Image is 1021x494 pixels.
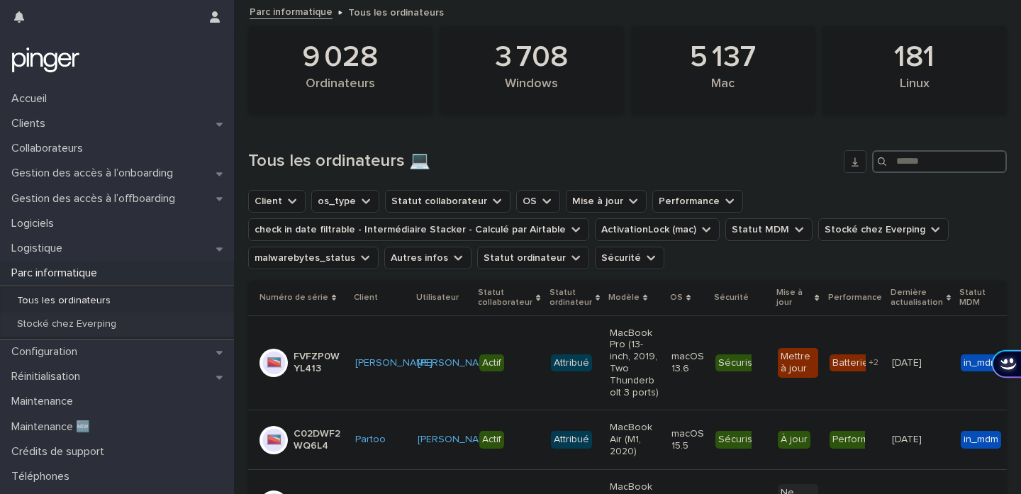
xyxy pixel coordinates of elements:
[595,218,720,241] button: ActivationLock (mac)
[516,190,560,213] button: OS
[248,218,589,241] button: check in date filtrable - Intermédiaire Stacker - Calculé par Airtable
[355,434,386,446] a: Partoo
[385,190,510,213] button: Statut collaborateur
[714,290,749,305] p: Sécurité
[348,4,444,19] p: Tous les ordinateurs
[6,92,58,106] p: Accueil
[355,357,433,369] a: [PERSON_NAME]
[6,192,186,206] p: Gestion des accès à l’offboarding
[464,40,600,75] div: 3 708
[551,431,592,449] div: Attribué
[6,470,81,483] p: Téléphones
[479,431,504,449] div: Actif
[671,351,704,375] p: macOS 13.6
[248,190,306,213] button: Client
[725,218,813,241] button: Statut MDM
[595,247,664,269] button: Sécurité
[11,46,80,74] img: mTgBEunGTSyRkCgitkcU
[959,285,1005,311] p: Statut MDM
[260,290,328,305] p: Numéro de série
[652,190,743,213] button: Performance
[715,354,761,372] div: Sécurisé
[6,217,65,230] p: Logiciels
[6,167,184,180] p: Gestion des accès à l’onboarding
[384,247,472,269] button: Autres infos
[818,218,949,241] button: Stocké chez Everping
[776,285,812,311] p: Mise à jour
[961,431,1001,449] div: in_mdm
[830,354,871,372] div: Batterie
[294,428,344,452] p: C02DWF2WQ6L4
[6,117,57,130] p: Clients
[6,370,91,383] p: Réinitialisation
[566,190,647,213] button: Mise à jour
[892,431,925,446] p: [DATE]
[416,290,459,305] p: Utilisateur
[6,318,128,330] p: Stocké chez Everping
[250,3,333,19] a: Parc informatique
[847,40,983,75] div: 181
[892,354,925,369] p: [DATE]
[828,290,882,305] p: Performance
[6,445,116,459] p: Crédits de support
[655,77,791,106] div: Mac
[778,431,810,449] div: À jour
[272,77,408,106] div: Ordinateurs
[6,242,74,255] p: Logistique
[6,420,101,434] p: Maintenance 🆕
[311,190,379,213] button: os_type
[418,357,495,369] a: [PERSON_NAME]
[479,354,504,372] div: Actif
[670,290,683,305] p: OS
[6,345,89,359] p: Configuration
[655,40,791,75] div: 5 137
[610,422,660,457] p: MacBook Air (M1, 2020)
[869,359,878,367] span: + 2
[610,327,660,399] p: MacBook Pro (13-inch, 2019, Two Thunderbolt 3 ports)
[464,77,600,106] div: Windows
[608,290,640,305] p: Modèle
[671,428,704,452] p: macOS 15.5
[551,354,592,372] div: Attribué
[830,431,886,449] div: Performant
[891,285,943,311] p: Dernière actualisation
[272,40,408,75] div: 9 028
[778,348,818,378] div: Mettre à jour
[248,247,379,269] button: malwarebytes_status
[549,285,592,311] p: Statut ordinateur
[715,431,761,449] div: Sécurisé
[6,395,84,408] p: Maintenance
[354,290,378,305] p: Client
[872,150,1007,173] input: Search
[294,351,344,375] p: FVFZP0WYL413
[418,434,495,446] a: [PERSON_NAME]
[6,142,94,155] p: Collaborateurs
[847,77,983,106] div: Linux
[6,295,122,307] p: Tous les ordinateurs
[6,266,108,280] p: Parc informatique
[961,354,1001,372] div: in_mdm
[478,285,532,311] p: Statut collaborateur
[477,247,589,269] button: Statut ordinateur
[248,151,838,172] h1: Tous les ordinateurs 💻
